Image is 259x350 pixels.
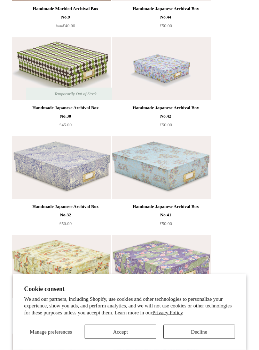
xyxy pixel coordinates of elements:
[30,329,72,335] span: Manage preferences
[126,38,225,100] a: Handmade Japanese Archival Box No.42 Handmade Japanese Archival Box No.42
[26,199,105,228] a: Handmade Japanese Archival Box No.32 £50.00
[112,38,211,100] img: Handmade Japanese Archival Box No.42
[163,325,235,339] button: Decline
[28,5,103,22] div: Handmade Marbled Archival Box No.9
[85,325,156,339] button: Accept
[152,310,183,315] a: Privacy Policy
[56,24,63,28] span: from
[128,203,203,219] div: Handmade Japanese Archival Box No.41
[126,235,225,298] a: Handmade Japanese Archival Box No.36 Handmade Japanese Archival Box No.36
[159,221,172,226] span: £50.00
[12,235,111,298] img: Handmade Japanese Archival Box No.33
[112,136,211,199] img: Handmade Japanese Archival Box No.41
[126,199,205,228] a: Handmade Japanese Archival Box No.41 £50.00
[26,136,125,199] a: Handmade Japanese Archival Box No.32 Handmade Japanese Archival Box No.32
[26,100,105,129] a: Handmade Japanese Archival Box No.30 £45.00
[159,23,172,29] span: £50.00
[24,325,78,339] button: Manage preferences
[56,23,75,29] span: £40.00
[12,38,111,100] img: Handmade Japanese Archival Box No.30
[112,235,211,298] img: Handmade Japanese Archival Box No.36
[28,104,103,121] div: Handmade Japanese Archival Box No.30
[26,1,105,31] a: Handmade Marbled Archival Box No.9 from£40.00
[128,104,203,121] div: Handmade Japanese Archival Box No.42
[47,88,103,100] span: Temporarily Out of Stock
[126,136,225,199] a: Handmade Japanese Archival Box No.41 Handmade Japanese Archival Box No.41
[59,122,72,128] span: £45.00
[159,122,172,128] span: £50.00
[28,203,103,219] div: Handmade Japanese Archival Box No.32
[26,235,125,298] a: Handmade Japanese Archival Box No.33 Handmade Japanese Archival Box No.33 Temporarily Out of Stock
[128,5,203,22] div: Handmade Japanese Archival Box No.44
[12,136,111,199] img: Handmade Japanese Archival Box No.32
[24,296,235,317] p: We and our partners, including Shopify, use cookies and other technologies to personalize your ex...
[24,285,235,293] h2: Cookie consent
[26,38,125,100] a: Handmade Japanese Archival Box No.30 Handmade Japanese Archival Box No.30 Temporarily Out of Stock
[59,221,72,226] span: £50.00
[126,100,205,129] a: Handmade Japanese Archival Box No.42 £50.00
[126,1,205,30] a: Handmade Japanese Archival Box No.44 £50.00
